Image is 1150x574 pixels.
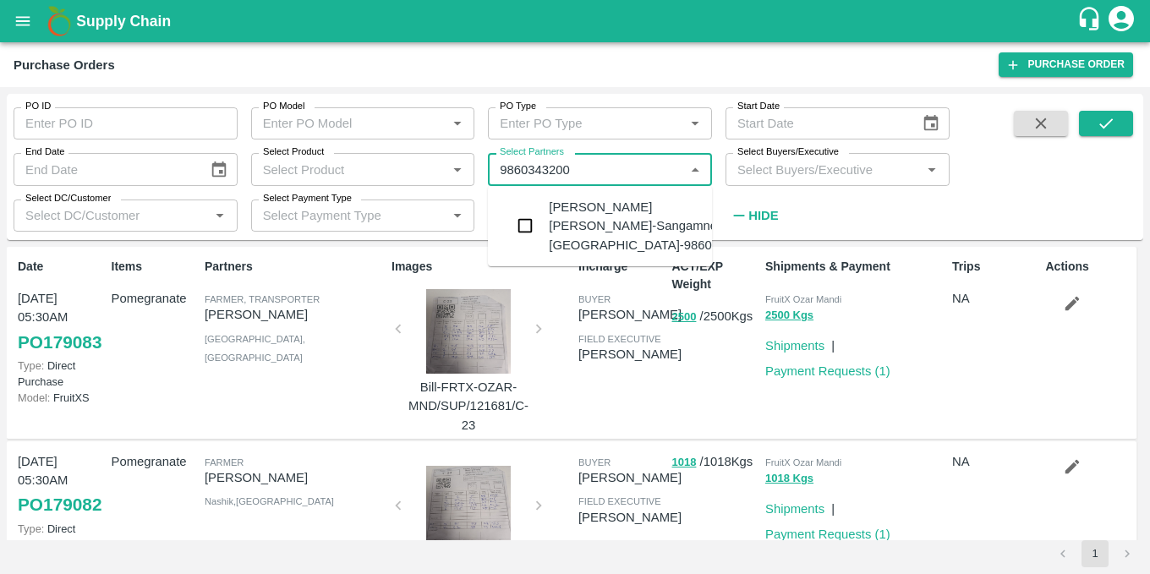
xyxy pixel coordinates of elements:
span: FruitX Ozar Mandi [765,457,841,467]
button: 2500 Kgs [765,306,813,325]
p: Pomegranate [112,452,199,471]
p: NA [952,452,1039,471]
a: PO179083 [18,327,101,358]
span: Farmer [205,457,244,467]
input: End Date [14,153,196,185]
span: Nashik , [GEOGRAPHIC_DATA] [205,496,334,506]
span: Model: [18,391,50,404]
p: Direct Purchase [18,358,105,390]
a: Supply Chain [76,9,1076,33]
span: field executive [578,496,661,506]
p: / 1018 Kgs [672,452,759,472]
button: Open [446,205,468,227]
button: Open [921,159,943,181]
p: Items [112,258,199,276]
p: [PERSON_NAME] [578,345,682,364]
input: Select Product [256,158,442,180]
button: Open [684,112,706,134]
p: Partners [205,258,385,276]
p: [PERSON_NAME] [205,468,385,487]
p: [DATE] 05:30AM [18,289,105,327]
p: Pomegranate [112,289,199,308]
b: Supply Chain [76,13,171,30]
p: [PERSON_NAME] [578,508,682,527]
a: Payment Requests (1) [765,528,890,541]
label: Start Date [737,100,780,113]
button: Close [684,159,706,181]
input: Select Partners [493,158,679,180]
input: Select Buyers/Executive [731,158,917,180]
div: [PERSON_NAME] [PERSON_NAME]-Sangamner, [GEOGRAPHIC_DATA]-9860343200 [549,198,753,254]
a: Payment Requests (1) [765,364,890,378]
input: Select DC/Customer [19,205,205,227]
label: Select DC/Customer [25,192,111,205]
p: Images [392,258,572,276]
p: ACT/EXP Weight [672,258,759,293]
button: 2500 [672,308,697,327]
p: Bill-FRTX-OZAR-MND/SUP/121681/C-23 [405,378,532,435]
label: Select Product [263,145,324,159]
button: Open [446,159,468,181]
span: FruitX Ozar Mandi [765,294,841,304]
button: Hide [726,201,783,230]
input: Enter PO ID [14,107,238,139]
span: buyer [578,294,611,304]
p: NA [952,289,1039,308]
button: Open [209,205,231,227]
p: FruitXS [18,390,105,406]
a: Shipments [765,502,824,516]
span: Type: [18,522,44,535]
input: Select Payment Type [256,205,420,227]
a: PO179082 [18,489,101,520]
strong: Hide [748,209,778,222]
p: Trips [952,258,1039,276]
div: customer-support [1076,6,1106,36]
button: page 1 [1082,540,1109,567]
a: Shipments [765,339,824,353]
p: [DATE] 05:30AM [18,452,105,490]
label: End Date [25,145,64,159]
label: PO Type [500,100,536,113]
p: / 2500 Kgs [672,307,759,326]
span: [GEOGRAPHIC_DATA] , [GEOGRAPHIC_DATA] [205,334,305,363]
button: 1018 Kgs [765,469,813,489]
span: Farmer, Transporter [205,294,320,304]
p: [PERSON_NAME] [205,305,385,324]
p: Shipments & Payment [765,258,945,276]
nav: pagination navigation [1047,540,1143,567]
label: Select Buyers/Executive [737,145,839,159]
input: Enter PO Model [256,112,442,134]
label: Select Partners [500,145,564,159]
input: Enter PO Type [493,112,679,134]
span: field executive [578,334,661,344]
div: | [824,330,835,355]
div: Purchase Orders [14,54,115,76]
input: Start Date [726,107,908,139]
div: | [824,493,835,518]
img: logo [42,4,76,38]
span: buyer [578,457,611,467]
p: Date [18,258,105,276]
button: Choose date [203,154,235,186]
span: Type: [18,359,44,372]
div: account of current user [1106,3,1136,39]
p: [PERSON_NAME] [578,468,682,487]
p: Incharge [578,258,665,276]
button: 1018 [672,453,697,473]
label: PO Model [263,100,305,113]
p: Actions [1046,258,1133,276]
a: Purchase Order [999,52,1133,77]
label: PO ID [25,100,51,113]
button: Choose date [915,107,947,139]
label: Select Payment Type [263,192,352,205]
p: [PERSON_NAME] [578,305,682,324]
button: Open [446,112,468,134]
p: Direct Purchase [18,521,105,553]
button: open drawer [3,2,42,41]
